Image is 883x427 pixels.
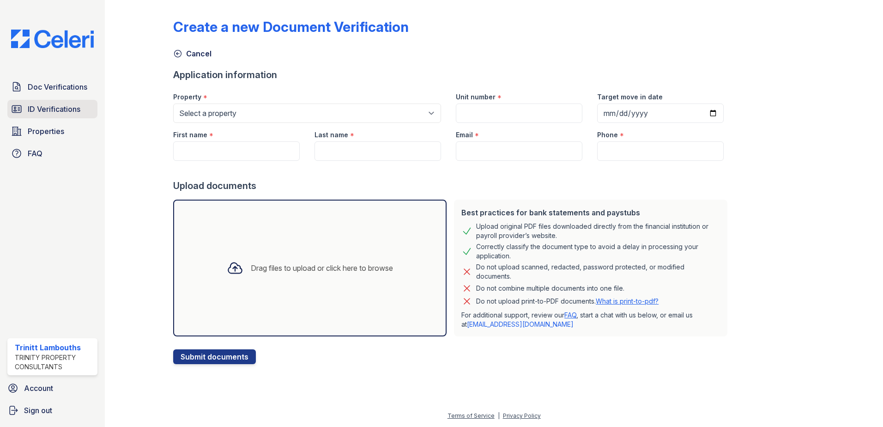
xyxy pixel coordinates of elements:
[251,262,393,274] div: Drag files to upload or click here to browse
[461,311,720,329] p: For additional support, review our , start a chat with us below, or email us at
[173,92,201,102] label: Property
[476,297,659,306] p: Do not upload print-to-PDF documents.
[15,342,94,353] div: Trinitt Lambouths
[503,412,541,419] a: Privacy Policy
[597,92,663,102] label: Target move in date
[456,130,473,140] label: Email
[7,78,97,96] a: Doc Verifications
[173,68,731,81] div: Application information
[28,81,87,92] span: Doc Verifications
[476,262,720,281] div: Do not upload scanned, redacted, password protected, or modified documents.
[448,412,495,419] a: Terms of Service
[456,92,496,102] label: Unit number
[564,311,576,319] a: FAQ
[15,353,94,372] div: Trinity Property Consultants
[314,130,348,140] label: Last name
[28,104,80,115] span: ID Verifications
[28,148,42,159] span: FAQ
[173,48,212,59] a: Cancel
[467,320,574,328] a: [EMAIL_ADDRESS][DOMAIN_NAME]
[4,379,101,397] a: Account
[7,122,97,140] a: Properties
[596,297,659,305] a: What is print-to-pdf?
[476,242,720,261] div: Correctly classify the document type to avoid a delay in processing your application.
[28,126,64,137] span: Properties
[173,130,207,140] label: First name
[7,144,97,163] a: FAQ
[4,401,101,420] a: Sign out
[498,412,500,419] div: |
[173,18,409,35] div: Create a new Document Verification
[4,30,101,48] img: CE_Logo_Blue-a8612792a0a2168367f1c8372b55b34899dd931a85d93a1a3d3e32e68fde9ad4.png
[173,179,731,192] div: Upload documents
[7,100,97,118] a: ID Verifications
[476,222,720,240] div: Upload original PDF files downloaded directly from the financial institution or payroll provider’...
[24,383,53,394] span: Account
[24,405,52,416] span: Sign out
[597,130,618,140] label: Phone
[476,283,624,294] div: Do not combine multiple documents into one file.
[173,349,256,364] button: Submit documents
[461,207,720,218] div: Best practices for bank statements and paystubs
